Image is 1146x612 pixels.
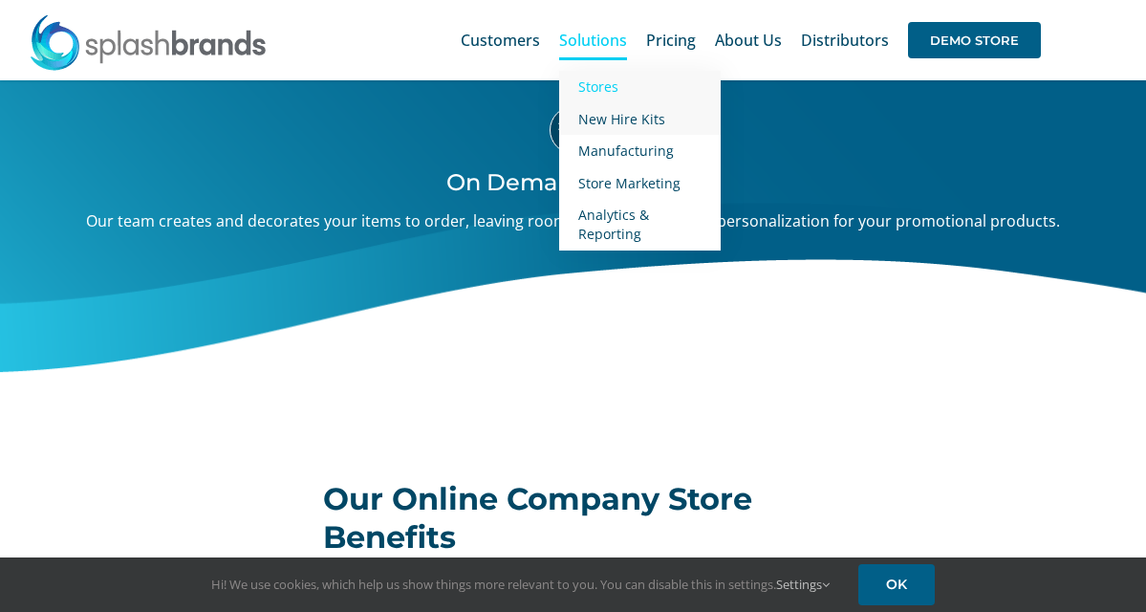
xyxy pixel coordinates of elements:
span: Solutions [559,33,627,48]
span: About Us [715,33,782,48]
a: Pricing [646,10,696,71]
img: SplashBrands.com Logo [29,13,268,71]
a: Settings [776,576,830,593]
span: Hi! We use cookies, which help us show things more relevant to you. You can disable this in setti... [211,576,830,593]
span: Store Marketing [578,174,681,192]
span: DEMO STORE [908,22,1041,58]
a: OK [858,564,935,605]
h3: On Demand Ordering [73,168,1073,196]
a: New Hire Kits [559,103,721,136]
span: Analytics & Reporting [578,206,649,243]
a: Stores [559,71,721,103]
span: Pricing [646,33,696,48]
span: New Hire Kits [578,110,665,128]
span: Manufacturing [578,142,674,160]
span: Stores [578,77,618,96]
h2: Our Online Company Store Benefits [323,480,824,557]
a: Customers [461,10,540,71]
a: DEMO STORE [908,10,1041,71]
p: Our team creates and decorates your items to order, leaving room for a high degree of personaliza... [73,210,1073,231]
a: Store Marketing [559,167,721,200]
span: Distributors [801,33,889,48]
a: Distributors [801,10,889,71]
nav: Main Menu Sticky [461,10,1041,71]
a: Analytics & Reporting [559,199,721,250]
span: Customers [461,33,540,48]
a: Manufacturing [559,135,721,167]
